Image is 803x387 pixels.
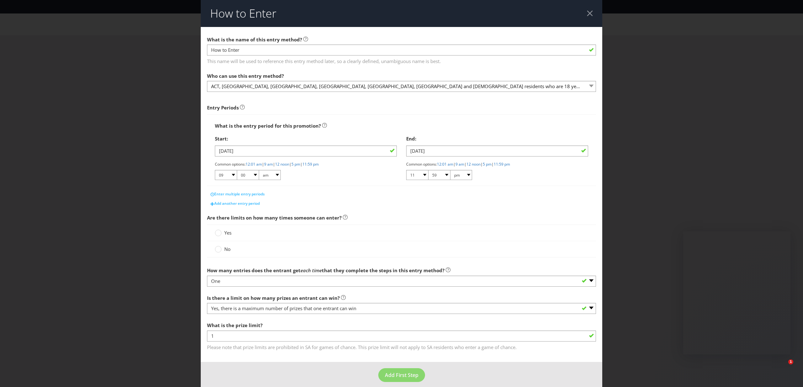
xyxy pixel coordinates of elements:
[455,162,464,167] a: 9 am
[302,162,319,167] a: 11:59 pm
[464,162,466,167] span: |
[483,162,492,167] a: 5 pm
[289,162,291,167] span: |
[406,162,437,167] span: Common options:
[406,132,588,145] div: End:
[207,215,342,221] span: Are there limits on how many times someone can enter?
[275,162,289,167] a: 12 noon
[207,56,596,65] span: This name will be used to reference this entry method later, so a clearly defined, unambiguous na...
[215,123,321,129] span: What is the entry period for this promotion?
[214,201,260,206] span: Add another entry period
[406,146,588,156] input: DD/MM/YY
[481,162,483,167] span: |
[683,231,790,354] iframe: Intercom live chat message
[215,146,397,156] input: DD/MM/YY
[207,342,596,351] span: Please note that prize limits are prohibited in SA for games of chance. This prize limit will not...
[378,368,425,382] button: Add First Step
[210,7,276,20] h2: How to Enter
[291,162,300,167] a: 5 pm
[207,104,239,111] strong: Entry Periods
[453,162,455,167] span: |
[215,132,397,145] div: Start:
[207,322,263,328] span: What is the prize limit?
[207,295,340,301] span: Is there a limit on how many prizes an entrant can win?
[437,162,453,167] a: 12:01 am
[207,36,302,43] span: What is the name of this entry method?
[207,189,268,199] button: Enter multiple entry periods
[224,230,231,236] span: Yes
[224,246,231,252] span: No
[494,162,510,167] a: 11:59 pm
[385,372,418,379] span: Add First Step
[207,73,284,79] span: Who can use this entry method?
[300,162,302,167] span: |
[207,199,263,208] button: Add another entry period
[300,267,322,273] em: each time
[775,359,790,374] iframe: Intercom live chat
[214,191,265,197] span: Enter multiple entry periods
[262,162,264,167] span: |
[788,359,793,364] span: 1
[246,162,262,167] a: 12:01 am
[273,162,275,167] span: |
[322,267,444,273] span: that they complete the steps in this entry method?
[264,162,273,167] a: 9 am
[466,162,481,167] a: 12 noon
[492,162,494,167] span: |
[207,267,300,273] span: How many entries does the entrant get
[215,162,246,167] span: Common options:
